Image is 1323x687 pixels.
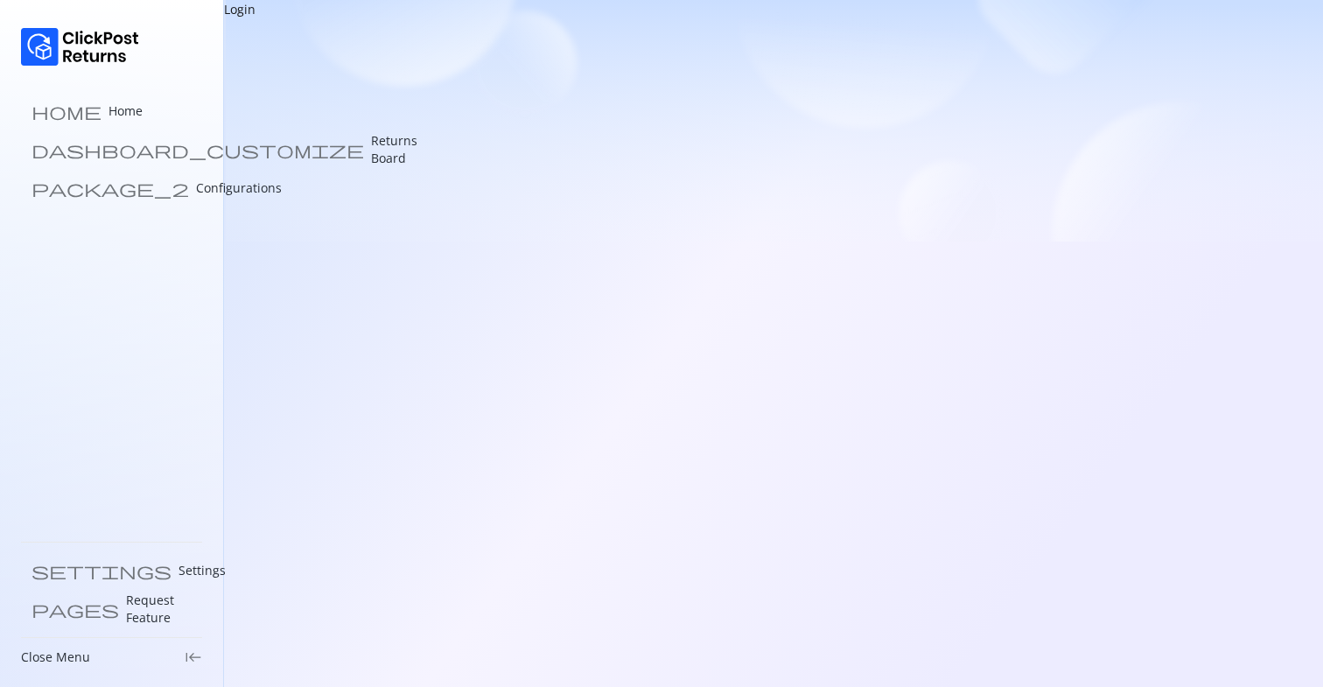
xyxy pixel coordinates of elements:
[21,592,202,627] a: pages Request Feature
[108,102,143,120] p: Home
[21,553,202,588] a: settings Settings
[185,648,202,666] span: keyboard_tab_rtl
[21,171,202,206] a: package_2 Configurations
[31,141,364,158] span: dashboard_customize
[31,562,171,579] span: settings
[21,648,202,666] div: Close Menukeyboard_tab_rtl
[31,600,119,618] span: pages
[21,94,202,129] a: home Home
[21,132,202,167] a: dashboard_customize Returns Board
[21,28,139,66] img: Logo
[371,132,417,167] p: Returns Board
[178,562,226,579] p: Settings
[31,179,189,197] span: package_2
[21,648,90,666] p: Close Menu
[196,179,282,197] p: Configurations
[31,102,101,120] span: home
[126,592,192,627] p: Request Feature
